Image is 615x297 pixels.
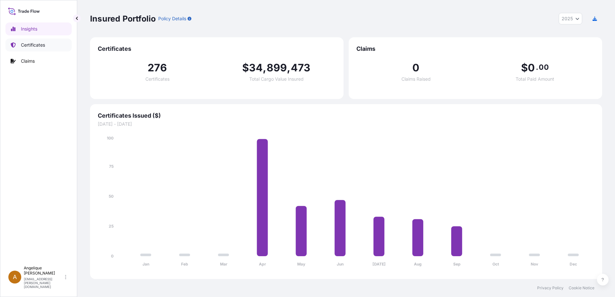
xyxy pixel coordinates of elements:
tspan: 100 [107,136,114,140]
tspan: May [297,262,306,266]
tspan: Mar [220,262,227,266]
span: Total Paid Amount [516,77,554,81]
span: 34 [249,63,263,73]
span: 00 [539,65,548,70]
span: [DATE] - [DATE] [98,121,594,127]
tspan: Sep [453,262,461,266]
span: 0 [412,63,419,73]
tspan: Aug [414,262,422,266]
span: Certificates Issued ($) [98,112,594,120]
span: Claims Raised [401,77,431,81]
tspan: Dec [570,262,577,266]
span: 276 [148,63,167,73]
tspan: 75 [109,164,114,169]
p: Insights [21,26,37,32]
p: Certificates [21,42,45,48]
a: Cookie Notice [569,285,594,291]
a: Claims [5,55,72,67]
span: 899 [267,63,287,73]
p: Angelique [PERSON_NAME] [24,265,64,276]
a: Privacy Policy [537,285,564,291]
span: A [13,274,17,280]
p: Insured Portfolio [90,14,156,24]
span: 473 [291,63,311,73]
a: Certificates [5,39,72,51]
tspan: Feb [181,262,188,266]
span: . [536,65,538,70]
tspan: Jun [337,262,344,266]
tspan: Jan [142,262,149,266]
tspan: 25 [109,224,114,229]
tspan: [DATE] [372,262,386,266]
span: 0 [528,63,535,73]
a: Insights [5,22,72,35]
span: Total Cargo Value Insured [249,77,304,81]
tspan: Oct [492,262,499,266]
tspan: 50 [109,194,114,199]
span: $ [521,63,528,73]
tspan: 0 [111,254,114,258]
span: $ [242,63,249,73]
tspan: Nov [531,262,538,266]
span: Certificates [145,77,170,81]
tspan: Apr [259,262,266,266]
p: Policy Details [158,15,186,22]
span: , [263,63,266,73]
span: 2025 [562,15,573,22]
span: , [287,63,290,73]
button: Year Selector [559,13,582,24]
p: [EMAIL_ADDRESS][PERSON_NAME][DOMAIN_NAME] [24,277,64,289]
p: Claims [21,58,35,64]
span: Certificates [98,45,336,53]
span: Claims [356,45,594,53]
